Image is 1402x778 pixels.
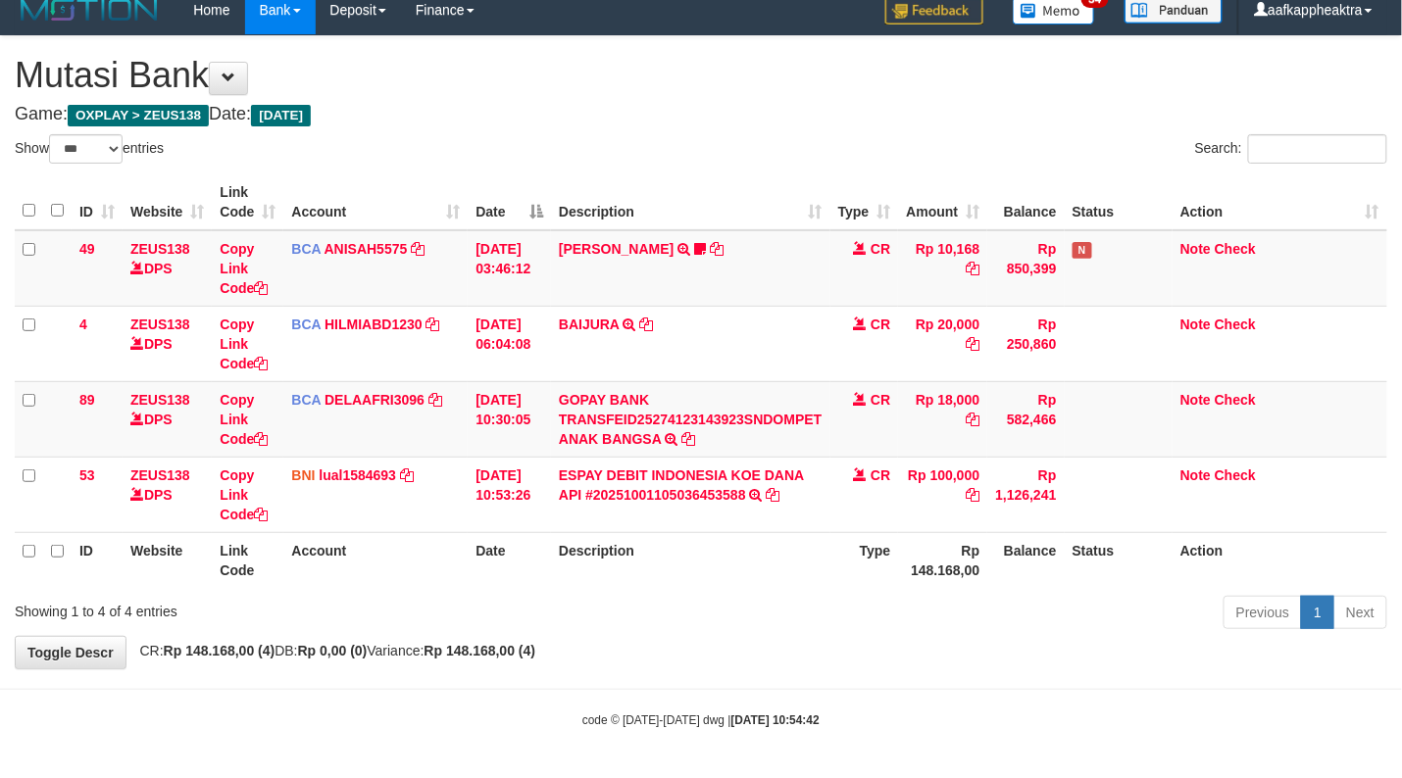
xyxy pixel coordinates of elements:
[1195,134,1387,164] label: Search:
[291,467,315,483] span: BNI
[1180,392,1211,408] a: Note
[79,392,95,408] span: 89
[164,643,275,658] strong: Rp 148.168,00 (4)
[898,457,987,532] td: Rp 100,000
[681,431,695,447] a: Copy GOPAY BANK TRANSFEID25274123143923SNDOMPET ANAK BANGSA to clipboard
[411,241,425,257] a: Copy ANISAH5575 to clipboard
[871,316,890,332] span: CR
[130,316,190,332] a: ZEUS138
[987,381,1064,457] td: Rp 582,466
[123,306,212,381] td: DPS
[123,230,212,307] td: DPS
[15,134,164,164] label: Show entries
[559,467,804,503] a: ESPAY DEBIT INDONESIA KOE DANA API #20251001105036453588
[559,316,620,332] a: BAIJURA
[291,392,321,408] span: BCA
[130,643,536,658] span: CR: DB: Variance:
[291,316,321,332] span: BCA
[830,174,899,230] th: Type: activate to sort column ascending
[767,487,780,503] a: Copy ESPAY DEBIT INDONESIA KOE DANA API #20251001105036453588 to clipboard
[966,412,979,427] a: Copy Rp 18,000 to clipboard
[1215,392,1256,408] a: Check
[1224,596,1302,629] a: Previous
[123,381,212,457] td: DPS
[640,316,654,332] a: Copy BAIJURA to clipboard
[400,467,414,483] a: Copy lual1584693 to clipboard
[220,392,268,447] a: Copy Link Code
[966,487,979,503] a: Copy Rp 100,000 to clipboard
[212,174,283,230] th: Link Code: activate to sort column ascending
[49,134,123,164] select: Showentries
[79,241,95,257] span: 49
[72,532,123,588] th: ID
[987,532,1064,588] th: Balance
[425,643,536,658] strong: Rp 148.168,00 (4)
[468,532,551,588] th: Date
[220,467,268,522] a: Copy Link Code
[325,392,425,408] a: DELAAFRI3096
[966,261,979,276] a: Copy Rp 10,168 to clipboard
[582,713,820,727] small: code © [DATE]-[DATE] dwg |
[966,336,979,352] a: Copy Rp 20,000 to clipboard
[468,457,551,532] td: [DATE] 10:53:26
[1180,467,1211,483] a: Note
[130,241,190,257] a: ZEUS138
[15,105,1387,124] h4: Game: Date:
[1173,532,1387,588] th: Action
[72,174,123,230] th: ID: activate to sort column ascending
[898,306,987,381] td: Rp 20,000
[68,105,209,126] span: OXPLAY > ZEUS138
[15,56,1387,95] h1: Mutasi Bank
[15,594,570,621] div: Showing 1 to 4 of 4 entries
[1180,316,1211,332] a: Note
[1215,241,1256,257] a: Check
[1215,316,1256,332] a: Check
[130,392,190,408] a: ZEUS138
[468,306,551,381] td: [DATE] 06:04:08
[325,241,408,257] a: ANISAH5575
[79,316,87,332] span: 4
[1301,596,1334,629] a: 1
[871,467,890,483] span: CR
[1215,467,1256,483] a: Check
[468,230,551,307] td: [DATE] 03:46:12
[898,532,987,588] th: Rp 148.168,00
[130,467,190,483] a: ZEUS138
[283,174,468,230] th: Account: activate to sort column ascending
[15,636,126,669] a: Toggle Descr
[468,381,551,457] td: [DATE] 10:30:05
[212,532,283,588] th: Link Code
[731,713,820,727] strong: [DATE] 10:54:42
[426,316,440,332] a: Copy HILMIABD1230 to clipboard
[1333,596,1387,629] a: Next
[283,532,468,588] th: Account
[298,643,368,658] strong: Rp 0,00 (0)
[710,241,724,257] a: Copy INA PAUJANAH to clipboard
[1180,241,1211,257] a: Note
[871,241,890,257] span: CR
[898,230,987,307] td: Rp 10,168
[898,174,987,230] th: Amount: activate to sort column ascending
[79,467,95,483] span: 53
[325,316,423,332] a: HILMIABD1230
[291,241,321,257] span: BCA
[1065,174,1173,230] th: Status
[987,174,1064,230] th: Balance
[251,105,311,126] span: [DATE]
[468,174,551,230] th: Date: activate to sort column descending
[220,316,268,371] a: Copy Link Code
[987,230,1064,307] td: Rp 850,399
[123,174,212,230] th: Website: activate to sort column ascending
[1248,134,1387,164] input: Search:
[123,457,212,532] td: DPS
[871,392,890,408] span: CR
[319,467,396,483] a: lual1584693
[987,457,1064,532] td: Rp 1,126,241
[559,392,822,447] a: GOPAY BANK TRANSFEID25274123143923SNDOMPET ANAK BANGSA
[428,392,442,408] a: Copy DELAAFRI3096 to clipboard
[1173,174,1387,230] th: Action: activate to sort column ascending
[1065,532,1173,588] th: Status
[830,532,899,588] th: Type
[898,381,987,457] td: Rp 18,000
[220,241,268,296] a: Copy Link Code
